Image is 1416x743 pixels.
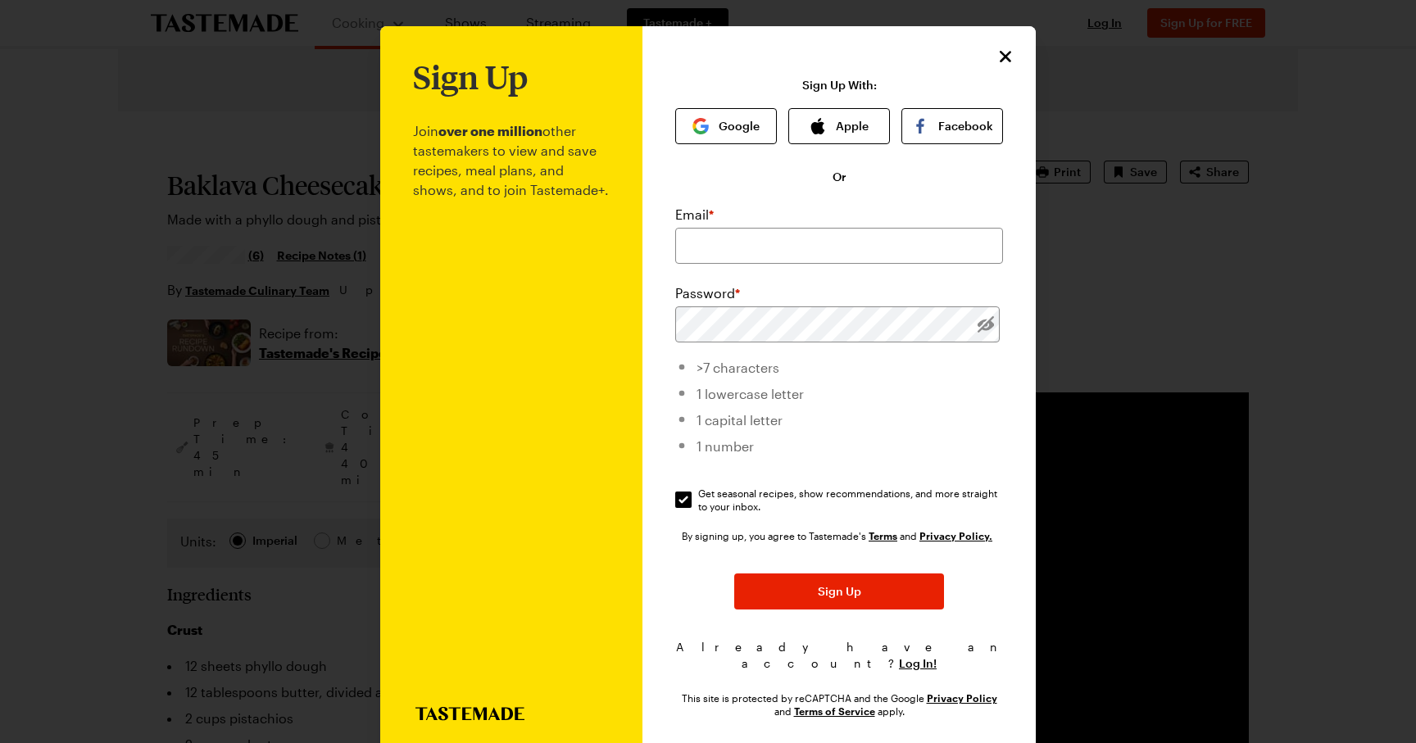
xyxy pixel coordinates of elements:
span: Already have an account? [676,640,1003,670]
a: Tastemade Privacy Policy [919,528,992,542]
a: Google Privacy Policy [927,691,997,704]
span: 1 number [697,438,754,454]
label: Email [675,205,714,224]
div: This site is protected by reCAPTCHA and the Google and apply. [675,691,1003,718]
a: Google Terms of Service [794,704,875,718]
a: Tastemade Terms of Service [869,528,897,542]
h1: Sign Up [413,59,528,95]
div: By signing up, you agree to Tastemade's and [682,528,996,544]
span: Sign Up [818,583,861,600]
button: Facebook [901,108,1003,144]
button: Sign Up [734,573,944,609]
span: 1 lowercase letter [697,386,804,401]
p: Sign Up With: [802,79,877,92]
span: Get seasonal recipes, show recommendations, and more straight to your inbox. [698,487,1005,513]
b: over one million [438,123,542,138]
button: Google [675,108,777,144]
span: 1 capital letter [697,412,783,428]
span: Or [833,169,846,185]
span: >7 characters [697,360,779,375]
p: Join other tastemakers to view and save recipes, meal plans, and shows, and to join Tastemade+. [413,95,610,707]
label: Password [675,283,740,303]
button: Apple [788,108,890,144]
button: Close [995,46,1016,67]
button: Log In! [899,655,937,672]
input: Get seasonal recipes, show recommendations, and more straight to your inbox. [675,492,692,508]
